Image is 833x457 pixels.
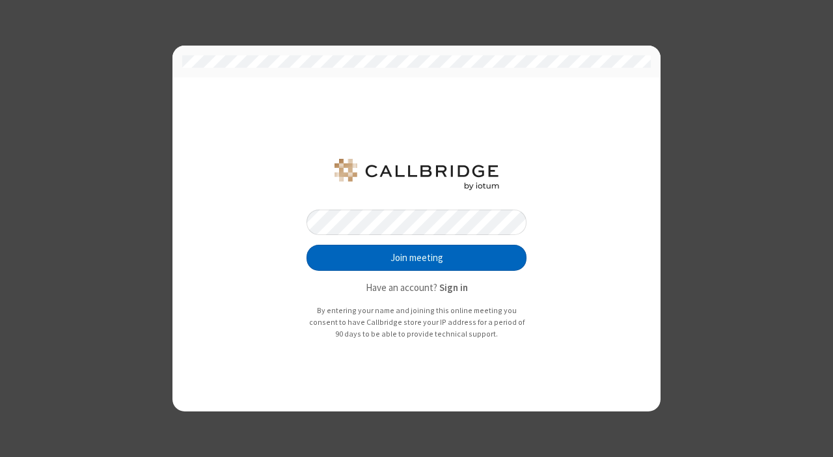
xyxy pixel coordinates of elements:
button: Sign in [439,281,468,296]
strong: Sign in [439,281,468,294]
p: By entering your name and joining this online meeting you consent to have Callbridge store your I... [307,305,526,339]
button: Join meeting [307,245,526,271]
p: Have an account? [307,281,526,296]
img: jay-testing [332,159,501,190]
